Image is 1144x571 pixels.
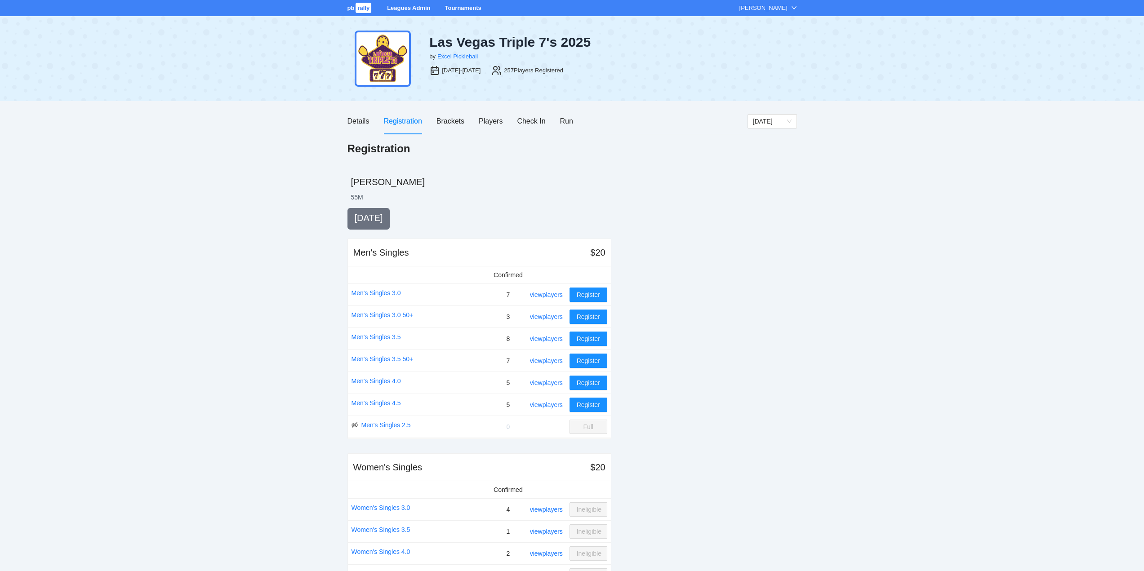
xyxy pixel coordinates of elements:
[570,354,607,368] button: Register
[352,525,410,535] a: Women's Singles 3.5
[530,357,563,364] a: view players
[490,498,526,520] td: 4
[753,115,792,128] span: Friday
[355,31,411,87] img: tiple-sevens-24.png
[352,288,401,298] a: Men's Singles 3.0
[570,376,607,390] button: Register
[351,193,363,202] li: 55 M
[361,420,411,430] a: Men's Singles 2.5
[577,290,600,300] span: Register
[570,310,607,324] button: Register
[429,34,640,50] div: Las Vegas Triple 7's 2025
[791,5,797,11] span: down
[352,547,410,557] a: Women's Singles 4.0
[570,288,607,302] button: Register
[570,524,607,539] button: Ineligible
[352,398,401,408] a: Men's Singles 4.5
[383,115,422,127] div: Registration
[530,528,563,535] a: view players
[530,401,563,408] a: view players
[577,334,600,344] span: Register
[590,246,605,259] div: $20
[530,335,563,342] a: view players
[570,398,607,412] button: Register
[490,350,526,372] td: 7
[490,520,526,542] td: 1
[351,176,797,188] h2: [PERSON_NAME]
[347,4,373,11] a: pbrally
[429,52,436,61] div: by
[504,66,563,75] div: 257 Players Registered
[352,422,358,428] span: eye-invisible
[352,376,401,386] a: Men's Singles 4.0
[570,332,607,346] button: Register
[490,372,526,394] td: 5
[530,379,563,386] a: view players
[356,3,371,13] span: rally
[437,53,478,60] a: Excel Pickleball
[347,142,410,156] h1: Registration
[352,332,401,342] a: Men's Singles 3.5
[577,312,600,322] span: Register
[530,506,563,513] a: view players
[490,542,526,564] td: 2
[490,394,526,416] td: 5
[577,378,600,388] span: Register
[490,328,526,350] td: 8
[387,4,430,11] a: Leagues Admin
[353,246,409,259] div: Men's Singles
[352,310,414,320] a: Men's Singles 3.0 50+
[517,115,545,127] div: Check In
[530,313,563,320] a: view players
[530,291,563,298] a: view players
[570,546,607,561] button: Ineligible
[353,461,423,474] div: Women's Singles
[577,356,600,366] span: Register
[490,266,526,284] td: Confirmed
[442,66,481,75] div: [DATE]-[DATE]
[577,400,600,410] span: Register
[560,115,573,127] div: Run
[355,213,383,223] span: [DATE]
[436,115,464,127] div: Brackets
[490,305,526,328] td: 3
[590,461,605,474] div: $20
[352,503,410,513] a: Women's Singles 3.0
[530,550,563,557] a: view players
[570,502,607,517] button: Ineligible
[479,115,503,127] div: Players
[490,283,526,305] td: 7
[347,4,355,11] span: pb
[445,4,481,11] a: Tournaments
[347,115,369,127] div: Details
[352,354,414,364] a: Men's Singles 3.5 50+
[490,481,526,499] td: Confirmed
[506,423,510,430] span: 0
[570,420,607,434] button: Full
[739,4,788,13] div: [PERSON_NAME]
